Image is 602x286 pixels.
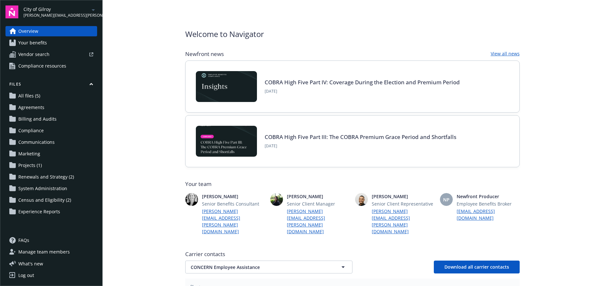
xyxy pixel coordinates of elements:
span: Communications [18,137,55,147]
span: Download all carrier contacts [444,264,509,270]
span: Agreements [18,102,44,113]
img: photo [185,193,198,206]
span: Senior Client Manager [287,200,350,207]
span: Senior Client Representative [372,200,435,207]
span: Vendor search [18,49,50,60]
a: COBRA High Five Part IV: Coverage During the Election and Premium Period [265,78,460,86]
span: All files (5) [18,91,40,101]
span: [DATE] [265,88,460,94]
a: arrowDropDown [89,6,97,14]
a: Billing and Audits [5,114,97,124]
img: BLOG-Card Image - Compliance - COBRA High Five Pt 3 - 09-03-25.jpg [196,126,257,157]
a: Vendor search [5,49,97,60]
a: Overview [5,26,97,36]
span: NP [443,196,450,203]
span: Marketing [18,149,40,159]
a: Census and Eligibility (2) [5,195,97,205]
img: photo [270,193,283,206]
span: Your benefits [18,38,47,48]
span: [DATE] [265,143,456,149]
a: View all news [491,50,520,58]
button: City of Gilroy[PERSON_NAME][EMAIL_ADDRESS][PERSON_NAME][DOMAIN_NAME]arrowDropDown [23,5,97,18]
span: Census and Eligibility (2) [18,195,71,205]
a: Compliance [5,125,97,136]
span: Newfront Producer [457,193,520,200]
span: [PERSON_NAME][EMAIL_ADDRESS][PERSON_NAME][DOMAIN_NAME] [23,13,89,18]
img: navigator-logo.svg [5,5,18,18]
a: System Administration [5,183,97,194]
a: Experience Reports [5,207,97,217]
span: Billing and Audits [18,114,57,124]
a: Communications [5,137,97,147]
a: Marketing [5,149,97,159]
a: [PERSON_NAME][EMAIL_ADDRESS][PERSON_NAME][DOMAIN_NAME] [202,208,265,235]
span: Senior Benefits Consultant [202,200,265,207]
span: [PERSON_NAME] [202,193,265,200]
a: [PERSON_NAME][EMAIL_ADDRESS][PERSON_NAME][DOMAIN_NAME] [287,208,350,235]
span: System Administration [18,183,67,194]
span: Projects (1) [18,160,42,171]
button: What's new [5,260,53,267]
a: Agreements [5,102,97,113]
span: Compliance [18,125,44,136]
button: Download all carrier contacts [434,261,520,273]
span: [PERSON_NAME] [372,193,435,200]
img: photo [355,193,368,206]
button: Files [5,81,97,89]
a: All files (5) [5,91,97,101]
span: City of Gilroy [23,6,89,13]
span: Renewals and Strategy (2) [18,172,74,182]
span: Carrier contacts [185,250,520,258]
span: What ' s new [18,260,43,267]
a: Manage team members [5,247,97,257]
span: Manage team members [18,247,70,257]
a: COBRA High Five Part III: The COBRA Premium Grace Period and Shortfalls [265,133,456,141]
span: [PERSON_NAME] [287,193,350,200]
a: Renewals and Strategy (2) [5,172,97,182]
button: CONCERN Employee Assistance [185,261,352,273]
span: Overview [18,26,38,36]
a: Projects (1) [5,160,97,171]
img: Card Image - EB Compliance Insights.png [196,71,257,102]
a: [EMAIL_ADDRESS][DOMAIN_NAME] [457,208,520,221]
span: Experience Reports [18,207,60,217]
a: Compliance resources [5,61,97,71]
a: Your benefits [5,38,97,48]
div: Log out [18,270,34,281]
span: Welcome to Navigator [185,28,264,40]
span: FAQs [18,235,29,245]
span: Employee Benefits Broker [457,200,520,207]
span: Compliance resources [18,61,66,71]
a: FAQs [5,235,97,245]
a: [PERSON_NAME][EMAIL_ADDRESS][PERSON_NAME][DOMAIN_NAME] [372,208,435,235]
span: CONCERN Employee Assistance [191,264,324,271]
span: Your team [185,180,520,188]
span: Newfront news [185,50,224,58]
